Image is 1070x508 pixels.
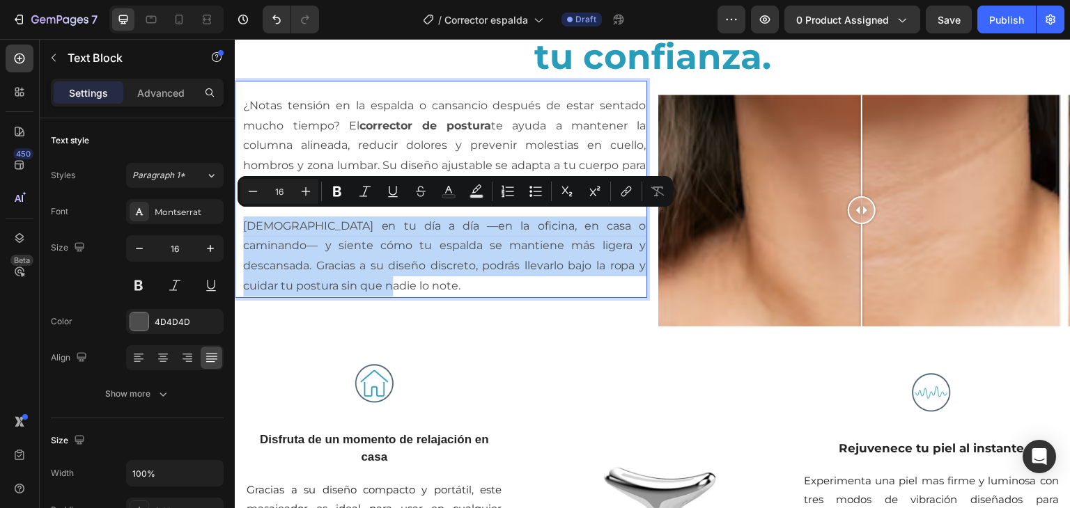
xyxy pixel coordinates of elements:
span: Corrector espalda [444,13,528,27]
div: Styles [51,169,75,182]
div: 450 [13,148,33,159]
button: 7 [6,6,104,33]
p: 7 [91,11,98,28]
iframe: Design area [235,39,1070,508]
div: Align [51,349,90,367]
div: Color [51,315,72,328]
span: Draft [575,13,596,26]
p: Advanced [137,86,185,100]
div: Width [51,467,74,479]
div: 4D4D4D [155,316,220,328]
div: Font [51,205,68,218]
div: Show more [105,387,170,401]
input: Auto [127,461,223,486]
div: Montserrat [155,206,220,219]
span: Paragraph 1* [132,169,185,182]
p: Settings [69,86,108,100]
div: Text style [51,134,89,147]
div: Size [51,431,88,450]
button: Save [926,6,972,33]
button: Show more [51,381,224,406]
button: Paragraph 1* [126,163,224,188]
p: Rejuvenece tu piel al instante [569,401,824,419]
div: Beta [10,255,33,266]
img: gempages_579439388459533081-88564764-d7d9-4107-a710-793207623446.png [662,319,731,388]
span: Save [938,14,961,26]
p: Text Block [68,49,186,66]
div: Size [51,239,88,257]
div: Publish [989,13,1024,27]
div: Undo/Redo [263,6,319,33]
button: Publish [977,6,1036,33]
span: / [438,13,442,27]
span: 0 product assigned [796,13,889,27]
div: Open Intercom Messenger [1023,440,1056,473]
button: 0 product assigned [784,6,920,33]
div: Editor contextual toolbar [238,176,673,207]
p: Experimenta una piel mas firme y luminosa con tres modos de vibración diseñados para estimular la... [569,432,824,507]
